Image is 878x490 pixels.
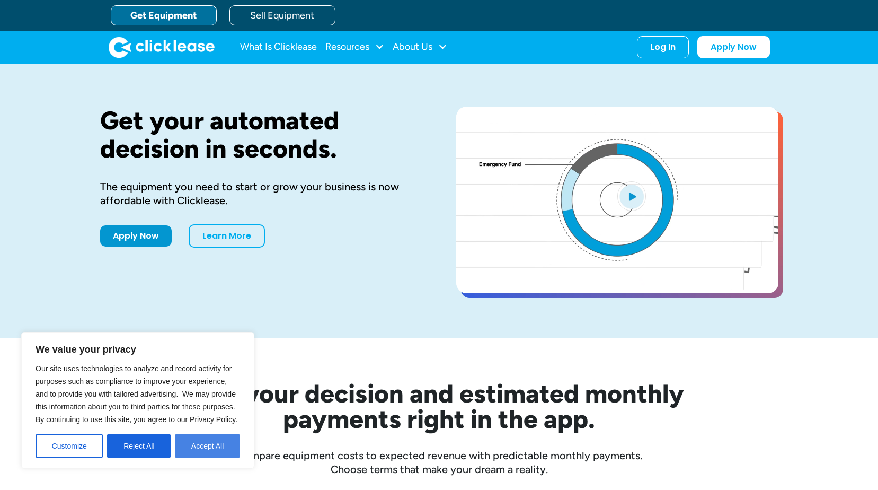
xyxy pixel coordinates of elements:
a: Apply Now [100,225,172,247]
img: Clicklease logo [109,37,215,58]
p: We value your privacy [36,343,240,356]
a: Get Equipment [111,5,217,25]
a: open lightbox [456,107,778,293]
h2: See your decision and estimated monthly payments right in the app. [143,381,736,432]
div: Resources [325,37,384,58]
div: Log In [650,42,676,52]
div: We value your privacy [21,332,254,469]
a: Apply Now [697,36,770,58]
div: Compare equipment costs to expected revenue with predictable monthly payments. Choose terms that ... [100,449,778,476]
a: home [109,37,215,58]
button: Customize [36,434,103,458]
h1: Get your automated decision in seconds. [100,107,422,163]
a: What Is Clicklease [240,37,317,58]
button: Reject All [107,434,171,458]
div: About Us [393,37,447,58]
div: The equipment you need to start or grow your business is now affordable with Clicklease. [100,180,422,207]
img: Blue play button logo on a light blue circular background [617,181,646,211]
button: Accept All [175,434,240,458]
a: Learn More [189,224,265,248]
span: Our site uses technologies to analyze and record activity for purposes such as compliance to impr... [36,364,237,424]
a: Sell Equipment [229,5,335,25]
